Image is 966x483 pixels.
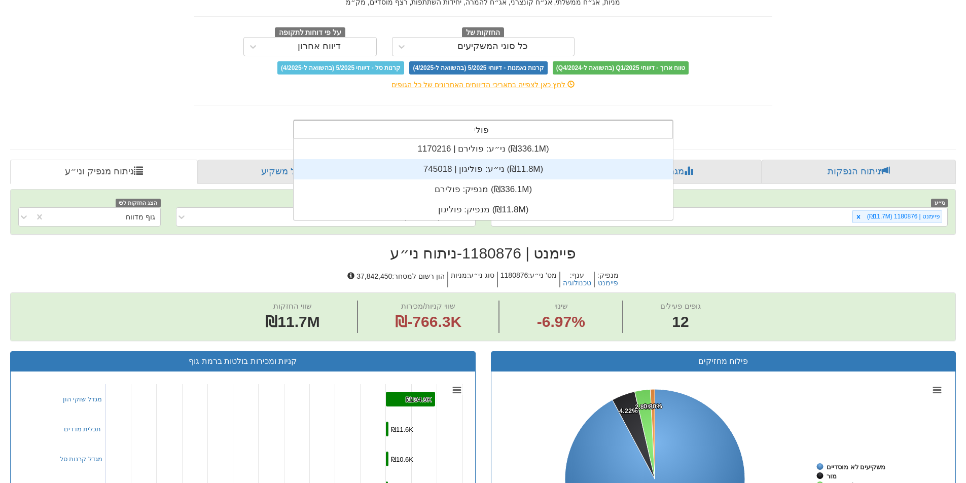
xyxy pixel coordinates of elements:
div: לחץ כאן לצפייה בתאריכי הדיווחים האחרונים של כל הגופים [187,80,780,90]
tspan: ₪194.9K [406,396,432,403]
span: ₪11.7M [265,313,319,330]
span: ני״ע [931,199,948,207]
div: grid [294,139,673,220]
span: החזקות של [462,27,505,39]
button: פיימנט [598,279,618,287]
div: מנפיק: ‏פולירם ‎(₪336.1M)‎ [294,179,673,200]
a: פרופיל משקיע [198,160,388,184]
tspan: 2.80% [635,403,654,411]
h5: הון רשום למסחר : 37,842,450 [345,272,447,287]
tspan: ₪10.6K [391,456,413,463]
span: שינוי [554,302,568,310]
a: ניתוח הנפקות [762,160,956,184]
div: גוף מדווח [126,212,155,222]
span: הצג החזקות לפי [116,199,160,207]
div: כל סוגי המשקיעים [457,42,528,52]
span: -6.97% [537,311,585,333]
span: על פי דוחות לתקופה [275,27,345,39]
h3: קניות ומכירות בולטות ברמת גוף [18,357,468,366]
span: שווי החזקות [273,302,312,310]
a: ניתוח מנפיק וני״ע [10,160,198,184]
tspan: מור [827,472,837,480]
h5: מס' ני״ע : 1180876 [497,272,559,287]
div: ני״ע: ‏פוליגון | 745018 ‎(₪11.8M)‎ [294,159,673,179]
div: דיווח אחרון [298,42,341,52]
a: תכלית מדדים [64,425,101,433]
h5: סוג ני״ע : מניות [447,272,497,287]
a: מגדל שוקי הון [63,395,102,403]
span: קרנות נאמנות - דיווחי 5/2025 (בהשוואה ל-4/2025) [409,61,547,75]
tspan: 0.80% [643,402,662,410]
span: קרנות סל - דיווחי 5/2025 (בהשוואה ל-4/2025) [277,61,404,75]
span: ₪-766.3K [395,313,461,330]
span: טווח ארוך - דיווחי Q1/2025 (בהשוואה ל-Q4/2024) [553,61,689,75]
span: גופים פעילים [660,302,700,310]
button: טכנולוגיה [563,279,591,287]
h3: פילוח מחזיקים [499,357,948,366]
h5: ענף : [559,272,594,287]
span: 12 [660,311,700,333]
tspan: משקיעים לא מוסדיים [827,463,885,471]
div: מנפיק: ‏פוליגון ‎(₪11.8M)‎ [294,200,673,220]
a: מגדל קרנות סל [60,455,102,463]
div: פיימנט | 1180876 (₪11.7M) [864,211,942,222]
div: ני״ע: ‏פולירם | 1170216 ‎(₪336.1M)‎ [294,139,673,159]
h5: מנפיק : [594,272,621,287]
tspan: 4.22% [619,407,638,415]
tspan: ₪11.6K [391,426,413,433]
h2: פיימנט | 1180876 - ניתוח ני״ע [10,245,956,262]
span: שווי קניות/מכירות [401,302,455,310]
